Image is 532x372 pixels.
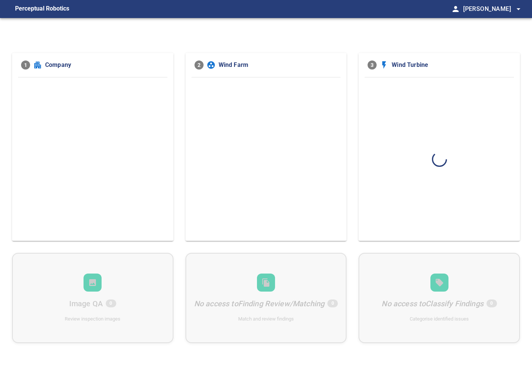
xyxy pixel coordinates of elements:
[460,2,523,17] button: [PERSON_NAME]
[219,60,338,70] span: Wind Farm
[45,60,164,70] span: Company
[392,60,511,70] span: Wind Turbine
[21,60,30,70] span: 1
[451,5,460,14] span: person
[368,60,377,70] span: 3
[195,60,204,70] span: 2
[514,5,523,14] span: arrow_drop_down
[15,3,69,15] figcaption: Perceptual Robotics
[463,4,523,14] span: [PERSON_NAME]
